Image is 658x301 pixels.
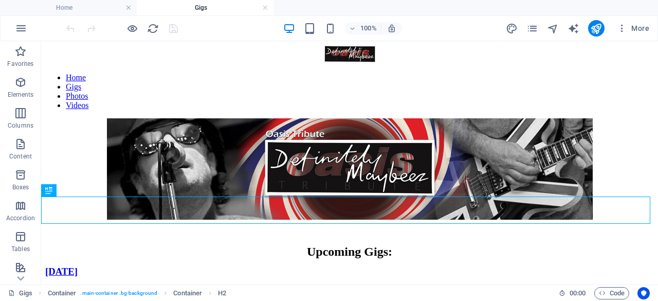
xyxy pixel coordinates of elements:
span: 00 00 [570,287,586,299]
span: Click to select. Double-click to edit [218,287,226,299]
p: Content [9,152,32,161]
h6: 100% [360,22,377,34]
button: navigator [547,22,559,34]
i: Publish [590,23,602,34]
a: Click to cancel selection. Double-click to open Pages [8,287,32,299]
nav: breadcrumb [48,287,227,299]
i: Reload page [147,23,159,34]
i: Design (Ctrl+Alt+Y) [506,23,518,34]
span: . main-container .bg-background [80,287,157,299]
h6: Session time [559,287,586,299]
button: Click here to leave preview mode and continue editing [126,22,138,34]
span: Code [599,287,625,299]
p: Tables [11,245,30,253]
button: reload [147,22,159,34]
span: Click to select. Double-click to edit [173,287,202,299]
p: Favorites [7,60,33,68]
p: Accordion [6,214,35,222]
button: text_generator [568,22,580,34]
span: More [617,23,649,33]
p: Elements [8,91,34,99]
button: publish [588,20,605,37]
h4: Gigs [137,2,273,13]
i: On resize automatically adjust zoom level to fit chosen device. [387,24,396,33]
button: Code [594,287,629,299]
p: Boxes [12,183,29,191]
i: AI Writer [568,23,579,34]
p: Columns [8,121,33,130]
button: More [613,20,653,37]
button: design [506,22,518,34]
span: Click to select. Double-click to edit [48,287,77,299]
button: 100% [345,22,381,34]
i: Pages (Ctrl+Alt+S) [526,23,538,34]
span: : [577,289,578,297]
button: Usercentrics [637,287,650,299]
button: pages [526,22,539,34]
